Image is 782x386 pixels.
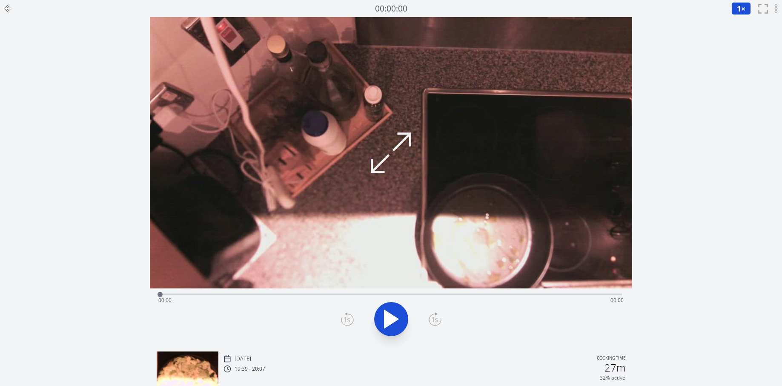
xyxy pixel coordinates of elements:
[731,2,751,15] button: 1×
[597,355,625,363] p: Cooking time
[737,3,741,14] span: 1
[610,297,624,304] span: 00:00
[375,3,407,15] a: 00:00:00
[235,355,251,362] p: [DATE]
[235,366,265,372] p: 19:39 - 20:07
[604,363,625,373] h2: 27m
[600,374,625,381] p: 32% active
